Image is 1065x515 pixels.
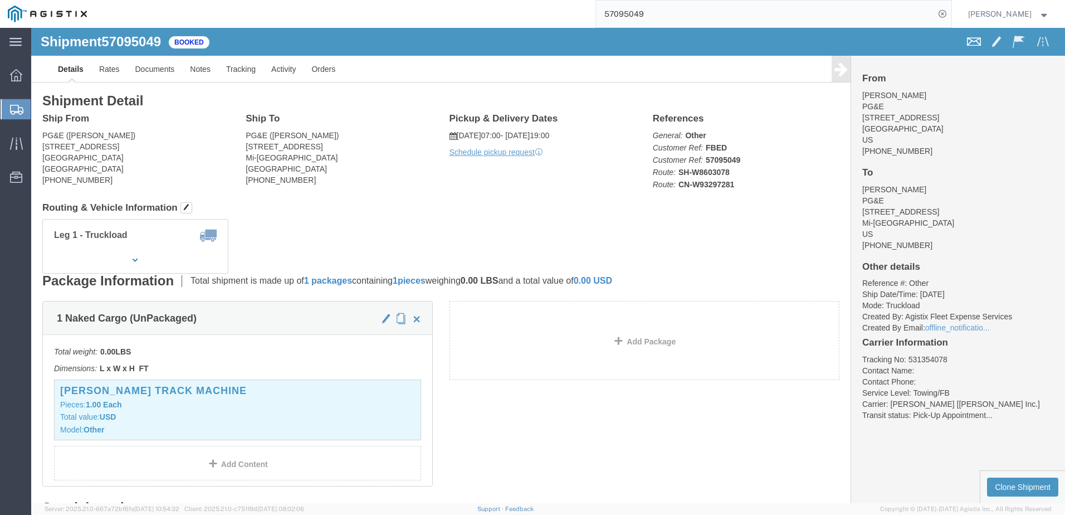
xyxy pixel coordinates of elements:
[880,504,1052,514] span: Copyright © [DATE]-[DATE] Agistix Inc., All Rights Reserved
[257,506,304,512] span: [DATE] 08:02:06
[45,506,179,512] span: Server: 2025.21.0-667a72bf6fa
[8,6,87,22] img: logo
[31,28,1065,503] iframe: FS Legacy Container
[968,7,1050,21] button: [PERSON_NAME]
[134,506,179,512] span: [DATE] 10:54:32
[505,506,534,512] a: Feedback
[596,1,935,27] input: Search for shipment number, reference number
[184,506,304,512] span: Client: 2025.21.0-c751f8d
[477,506,505,512] a: Support
[968,8,1032,20] span: Deni Smith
